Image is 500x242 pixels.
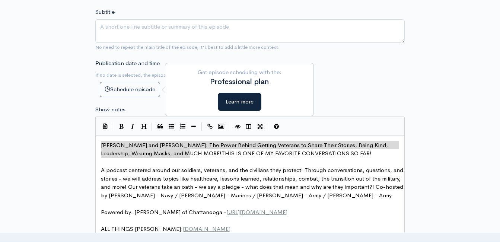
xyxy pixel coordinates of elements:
small: No need to repeat the main title of the episode, it's best to add a little more context. [95,44,280,50]
p: Get episode scheduling with the: [171,68,308,77]
button: Quote [155,121,166,132]
button: Heading [138,121,149,132]
span: Powered by: [PERSON_NAME] of Chattanooga - [101,208,287,216]
button: Learn more [218,93,261,111]
button: Generic List [166,121,177,132]
button: Toggle Side by Side [243,121,254,132]
label: Publication date and time [95,59,160,68]
button: Create Link [204,121,216,132]
span: [DOMAIN_NAME] [183,225,230,232]
span: ALL THINGS [PERSON_NAME]: [101,225,230,232]
h2: Professional plan [171,78,308,86]
button: Schedule episode [100,82,160,97]
span: THIS IS ONE OF MY FAVORITE CONVERSATIONS SO FAR! [101,141,389,157]
button: Insert Show Notes Template [99,120,111,131]
button: Italic [127,121,138,132]
label: Subtitle [95,8,115,16]
button: Toggle Fullscreen [254,121,265,132]
span: A podcast centered around our soldiers, veterans, and the civilians they protect! Through convers... [101,166,405,199]
i: | [201,122,202,131]
span: [URL][DOMAIN_NAME] [226,208,287,216]
button: Bold [116,121,127,132]
button: Insert Image [216,121,227,132]
small: If no date is selected, the episode will be published immediately. [95,72,235,78]
button: Toggle Preview [232,121,243,132]
i: | [152,122,152,131]
label: Show notes [95,105,125,114]
button: Numbered List [177,121,188,132]
button: Insert Horizontal Line [188,121,199,132]
span: [PERSON_NAME] and [PERSON_NAME]: The Power Behind Getting Veterans to Share Their Stories, Being ... [101,141,389,157]
button: Markdown Guide [271,121,282,132]
i: | [229,122,230,131]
